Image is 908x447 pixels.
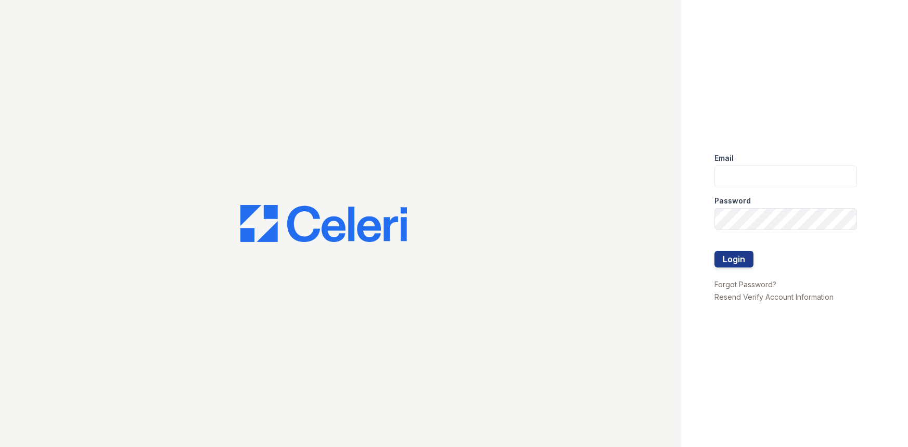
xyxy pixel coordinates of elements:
[714,292,834,301] a: Resend Verify Account Information
[714,280,776,289] a: Forgot Password?
[714,251,753,267] button: Login
[240,205,407,242] img: CE_Logo_Blue-a8612792a0a2168367f1c8372b55b34899dd931a85d93a1a3d3e32e68fde9ad4.png
[714,196,751,206] label: Password
[714,153,734,163] label: Email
